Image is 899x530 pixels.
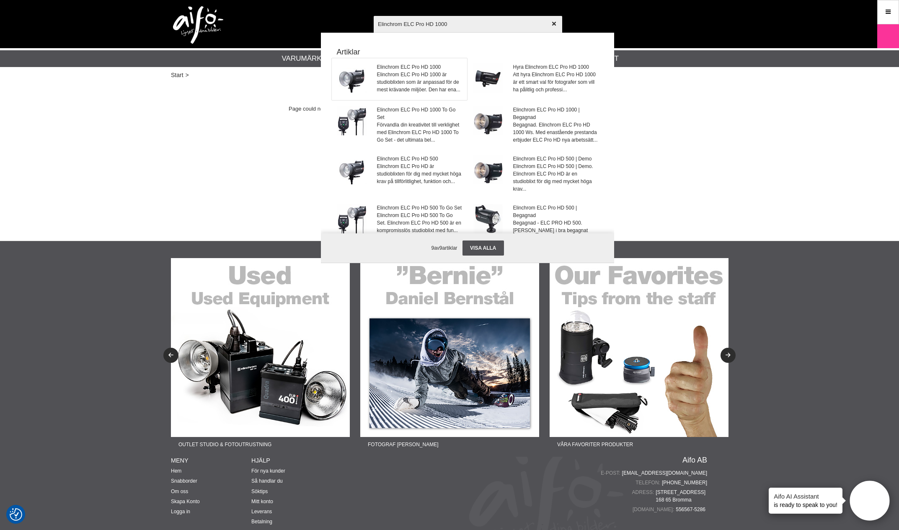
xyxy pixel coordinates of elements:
[513,204,598,219] span: Elinchrom ELC Pro HD 500 | Begagnad
[332,150,467,198] a: Elinchrom ELC Pro HD 500Elinchrom ELC Pro HD är studioblixten för dig med mycket höga krav på til...
[439,245,442,251] span: 9
[473,155,503,184] img: el20613-begagnad-001.jpg
[468,58,603,100] a: Hyra Elinchrom ELC Pro HD 1000Att hyra Elinchrom ELC Pro HD 1000 är ett smart val för fotografer ...
[377,155,462,163] span: Elinchrom ELC Pro HD 500
[434,245,439,251] span: av
[513,63,598,71] span: Hyra Elinchrom ELC Pro HD 1000
[377,71,462,93] span: Elinchrom ELC Pro HD 1000 är studioblixten som är anpassad för de mest krävande miljöer. Den har ...
[377,163,462,185] span: Elinchrom ELC Pro HD är studioblixten för dig med mycket höga krav på tillförlitlighet, funktion ...
[374,9,562,39] input: Sök produkter ...
[468,101,603,149] a: Elinchrom ELC Pro HD 1000 | BegagnadBegagnad. Elinchrom ELC Pro HD 1000 Ws. Med enastående presta...
[473,63,503,93] img: el20616-002.jpg
[173,6,223,44] img: logo.png
[513,219,598,249] span: Begagnad - ELC PRO HD 500. [PERSON_NAME] i bra begagnat skick. OBS! Viss slitage som ej påverkar ...
[468,150,603,198] a: Elinchrom ELC Pro HD 500 | DemoElinchrom ELC Pro HD 500 | Demo. Elinchrom ELC Pro HD är en studio...
[377,212,462,234] span: Elinchrom ELC Pro HD 500 To Go Set. Elinchrom ELC Pro HD 500 är en kompromisslös studioblixt med ...
[331,47,604,58] strong: Artiklar
[377,106,462,121] span: Elinchrom ELC Pro HD 1000 To Go Set
[377,121,462,144] span: Förvandla din kreativitet till verklighet med Elinchrom ELC Pro HD 1000 To Go Set - det ultimata ...
[462,240,504,256] a: Visa alla
[332,101,467,149] a: Elinchrom ELC Pro HD 1000 To Go SetFörvandla din kreativitet till verklighet med Elinchrom ELC Pr...
[332,58,467,100] a: Elinchrom ELC Pro HD 1000Elinchrom ELC Pro HD 1000 är studioblixten som är anpassad för de mest k...
[332,199,467,255] a: Elinchrom ELC Pro HD 500 To Go SetElinchrom ELC Pro HD 500 To Go Set. Elinchrom ELC Pro HD 500 är...
[377,204,462,212] span: Elinchrom ELC Pro HD 500 To Go Set
[473,106,503,135] img: el20616-beg-001.jpg
[10,507,22,522] button: Samtyckesinställningar
[337,106,367,135] img: el20662-dualset.jpg.jpg.1.jpg
[442,245,457,251] span: artiklar
[10,508,22,521] img: Revisit consent button
[513,155,598,163] span: Elinchrom ELC Pro HD 500 | Demo
[473,204,503,233] img: beg20613b-001.jpg
[513,121,598,144] span: Begagnad. Elinchrom ELC Pro HD 1000 Ws. Med enastående prestanda erbjuder ELC Pro HD nya arbetssä...
[513,71,598,93] span: Att hyra Elinchrom ELC Pro HD 1000 är ett smart val för fotografer som vill ha pålitlig och profe...
[337,204,367,233] img: el20662-dualset.jpg.jpg
[468,199,603,255] a: Elinchrom ELC Pro HD 500 | BegagnadBegagnad - ELC PRO HD 500. [PERSON_NAME] i bra begagnat skick....
[337,63,367,93] img: el-20616-009.jpg
[337,155,367,184] img: el-20613-001.jpg
[513,163,598,193] span: Elinchrom ELC Pro HD 500 | Demo. Elinchrom ELC Pro HD är en studioblixt för dig med mycket höga k...
[377,63,462,71] span: Elinchrom ELC Pro HD 1000
[431,245,434,251] span: 9
[513,106,598,121] span: Elinchrom ELC Pro HD 1000 | Begagnad
[282,53,332,64] a: Varumärken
